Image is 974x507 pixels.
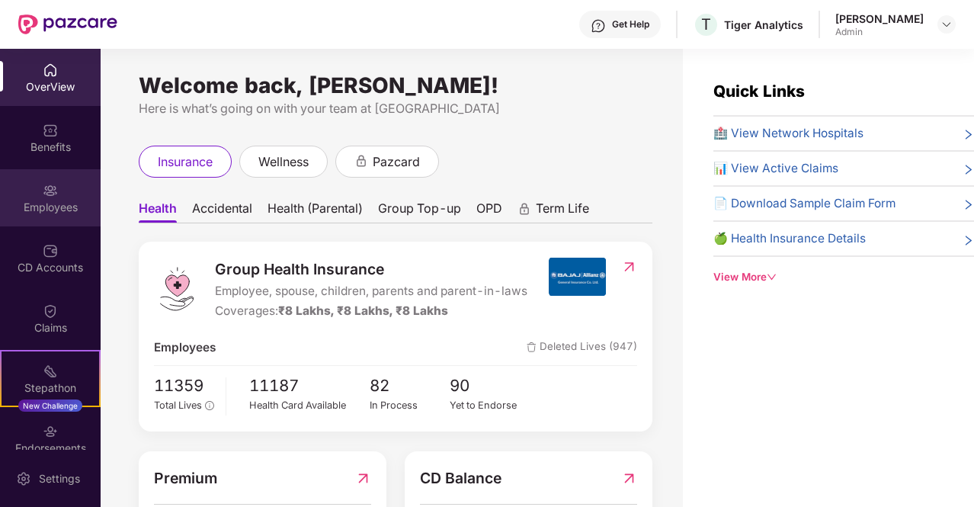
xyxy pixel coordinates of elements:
[43,303,58,319] img: svg+xml;base64,PHN2ZyBpZD0iQ2xhaW0iIHhtbG5zPSJodHRwOi8vd3d3LnczLm9yZy8yMDAwL3N2ZyIgd2lkdGg9IjIwIi...
[215,282,527,300] span: Employee, spouse, children, parents and parent-in-laws
[767,272,777,282] span: down
[373,152,420,172] span: pazcard
[420,467,501,489] span: CD Balance
[450,398,530,413] div: Yet to Endorse
[527,339,637,357] span: Deleted Lives (947)
[621,259,637,274] img: RedirectIcon
[713,82,805,101] span: Quick Links
[354,154,368,168] div: animation
[205,401,213,409] span: info-circle
[215,302,527,320] div: Coverages:
[476,201,502,223] span: OPD
[43,424,58,439] img: svg+xml;base64,PHN2ZyBpZD0iRW5kb3JzZW1lbnRzIiB4bWxucz0iaHR0cDovL3d3dy53My5vcmcvMjAwMC9zdmciIHdpZH...
[268,201,363,223] span: Health (Parental)
[154,339,216,357] span: Employees
[591,18,606,34] img: svg+xml;base64,PHN2ZyBpZD0iSGVscC0zMngzMiIgeG1sbnM9Imh0dHA6Ly93d3cudzMub3JnLzIwMDAvc3ZnIiB3aWR0aD...
[154,467,217,489] span: Premium
[713,229,866,248] span: 🍏 Health Insurance Details
[370,374,450,399] span: 82
[34,471,85,486] div: Settings
[963,233,974,248] span: right
[154,266,200,312] img: logo
[43,123,58,138] img: svg+xml;base64,PHN2ZyBpZD0iQmVuZWZpdHMiIHhtbG5zPSJodHRwOi8vd3d3LnczLm9yZy8yMDAwL3N2ZyIgd2lkdGg9Ij...
[154,400,202,411] span: Total Lives
[963,127,974,143] span: right
[249,398,370,413] div: Health Card Available
[278,303,448,318] span: ₹8 Lakhs, ₹8 Lakhs, ₹8 Lakhs
[940,18,953,30] img: svg+xml;base64,PHN2ZyBpZD0iRHJvcGRvd24tMzJ4MzIiIHhtbG5zPSJodHRwOi8vd3d3LnczLm9yZy8yMDAwL3N2ZyIgd2...
[139,99,652,118] div: Here is what’s going on with your team at [GEOGRAPHIC_DATA]
[713,269,974,285] div: View More
[835,11,924,26] div: [PERSON_NAME]
[249,374,370,399] span: 11187
[258,152,309,172] span: wellness
[536,201,589,223] span: Term Life
[370,398,450,413] div: In Process
[713,194,896,213] span: 📄 Download Sample Claim Form
[963,197,974,213] span: right
[517,202,531,216] div: animation
[612,18,649,30] div: Get Help
[621,467,637,489] img: RedirectIcon
[192,201,252,223] span: Accidental
[713,159,838,178] span: 📊 View Active Claims
[2,380,99,396] div: Stepathon
[43,243,58,258] img: svg+xml;base64,PHN2ZyBpZD0iQ0RfQWNjb3VudHMiIGRhdGEtbmFtZT0iQ0QgQWNjb3VudHMiIHhtbG5zPSJodHRwOi8vd3...
[450,374,530,399] span: 90
[549,258,606,296] img: insurerIcon
[16,471,31,486] img: svg+xml;base64,PHN2ZyBpZD0iU2V0dGluZy0yMHgyMCIgeG1sbnM9Imh0dHA6Ly93d3cudzMub3JnLzIwMDAvc3ZnIiB3aW...
[215,258,527,281] span: Group Health Insurance
[158,152,213,172] span: insurance
[963,162,974,178] span: right
[139,79,652,91] div: Welcome back, [PERSON_NAME]!
[43,183,58,198] img: svg+xml;base64,PHN2ZyBpZD0iRW1wbG95ZWVzIiB4bWxucz0iaHR0cDovL3d3dy53My5vcmcvMjAwMC9zdmciIHdpZHRoPS...
[43,364,58,379] img: svg+xml;base64,PHN2ZyB4bWxucz0iaHR0cDovL3d3dy53My5vcmcvMjAwMC9zdmciIHdpZHRoPSIyMSIgaGVpZ2h0PSIyMC...
[701,15,711,34] span: T
[18,400,82,412] div: New Challenge
[378,201,461,223] span: Group Top-up
[835,26,924,38] div: Admin
[527,342,537,352] img: deleteIcon
[724,18,803,32] div: Tiger Analytics
[713,124,863,143] span: 🏥 View Network Hospitals
[18,14,117,34] img: New Pazcare Logo
[154,374,214,399] span: 11359
[139,201,177,223] span: Health
[43,63,58,78] img: svg+xml;base64,PHN2ZyBpZD0iSG9tZSIgeG1sbnM9Imh0dHA6Ly93d3cudzMub3JnLzIwMDAvc3ZnIiB3aWR0aD0iMjAiIG...
[355,467,371,489] img: RedirectIcon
